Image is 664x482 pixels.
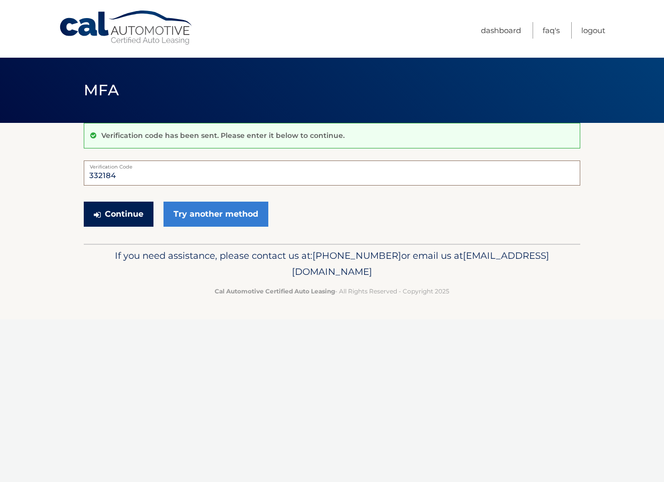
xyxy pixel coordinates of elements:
[90,248,574,280] p: If you need assistance, please contact us at: or email us at
[84,202,153,227] button: Continue
[581,22,605,39] a: Logout
[215,287,335,295] strong: Cal Automotive Certified Auto Leasing
[163,202,268,227] a: Try another method
[84,160,580,186] input: Verification Code
[59,10,194,46] a: Cal Automotive
[101,131,345,140] p: Verification code has been sent. Please enter it below to continue.
[312,250,401,261] span: [PHONE_NUMBER]
[292,250,549,277] span: [EMAIL_ADDRESS][DOMAIN_NAME]
[481,22,521,39] a: Dashboard
[84,81,119,99] span: MFA
[84,160,580,169] label: Verification Code
[90,286,574,296] p: - All Rights Reserved - Copyright 2025
[543,22,560,39] a: FAQ's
